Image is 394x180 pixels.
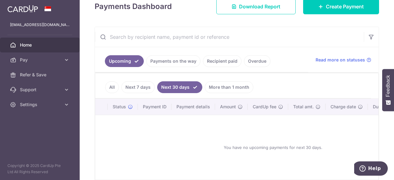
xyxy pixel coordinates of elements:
[20,42,61,48] span: Home
[113,104,126,110] span: Status
[10,22,70,28] p: [EMAIL_ADDRESS][DOMAIN_NAME]
[171,99,215,115] th: Payment details
[244,55,270,67] a: Overdue
[316,57,371,63] a: Read more on statuses
[20,72,61,78] span: Refer & Save
[331,104,356,110] span: Charge date
[253,104,276,110] span: CardUp fee
[121,81,155,93] a: Next 7 days
[239,3,280,10] span: Download Report
[138,99,171,115] th: Payment ID
[203,55,242,67] a: Recipient paid
[205,81,253,93] a: More than 1 month
[146,55,200,67] a: Payments on the way
[20,57,61,63] span: Pay
[105,55,144,67] a: Upcoming
[220,104,236,110] span: Amount
[326,3,364,10] span: Create Payment
[316,57,365,63] span: Read more on statuses
[95,27,364,47] input: Search by recipient name, payment id or reference
[373,104,392,110] span: Due date
[157,81,202,93] a: Next 30 days
[354,161,388,177] iframe: Opens a widget where you can find more information
[382,69,394,111] button: Feedback - Show survey
[293,104,314,110] span: Total amt.
[20,101,61,108] span: Settings
[20,87,61,93] span: Support
[385,75,391,97] span: Feedback
[95,1,172,12] h4: Payments Dashboard
[105,81,119,93] a: All
[7,5,38,12] img: CardUp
